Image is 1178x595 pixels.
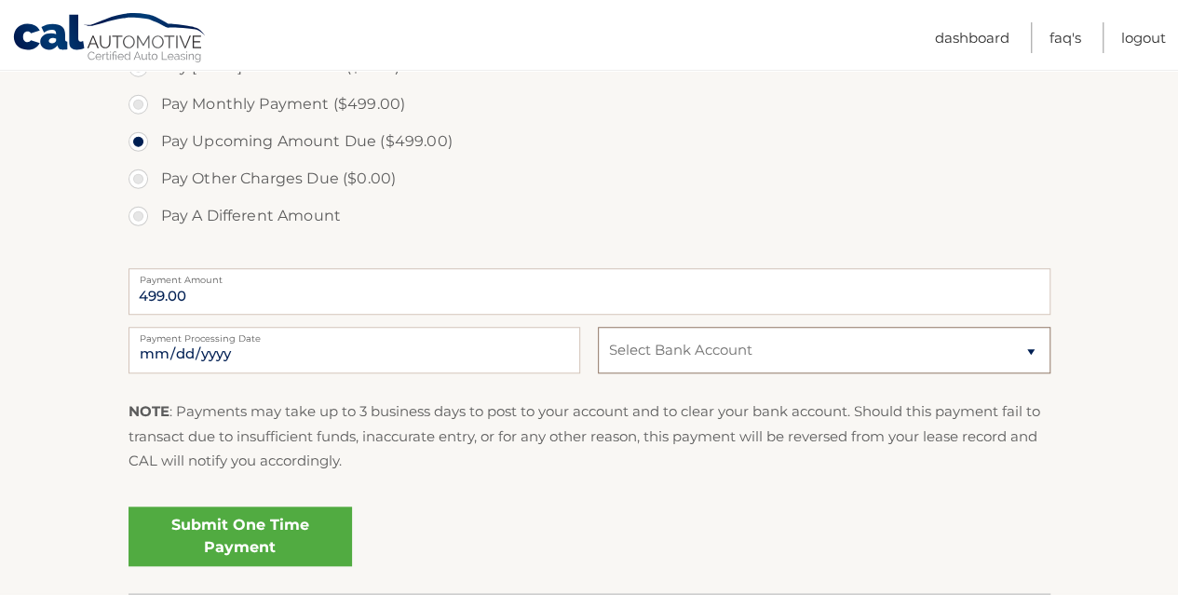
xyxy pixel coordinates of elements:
label: Payment Amount [129,268,1050,283]
label: Pay Monthly Payment ($499.00) [129,86,1050,123]
a: Logout [1121,22,1166,53]
a: Submit One Time Payment [129,507,352,566]
p: : Payments may take up to 3 business days to post to your account and to clear your bank account.... [129,399,1050,473]
label: Pay Other Charges Due ($0.00) [129,160,1050,197]
a: Dashboard [935,22,1009,53]
label: Payment Processing Date [129,327,580,342]
a: Cal Automotive [12,12,208,66]
strong: NOTE [129,402,169,420]
a: FAQ's [1049,22,1081,53]
input: Payment Date [129,327,580,373]
label: Pay A Different Amount [129,197,1050,235]
input: Payment Amount [129,268,1050,315]
label: Pay Upcoming Amount Due ($499.00) [129,123,1050,160]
